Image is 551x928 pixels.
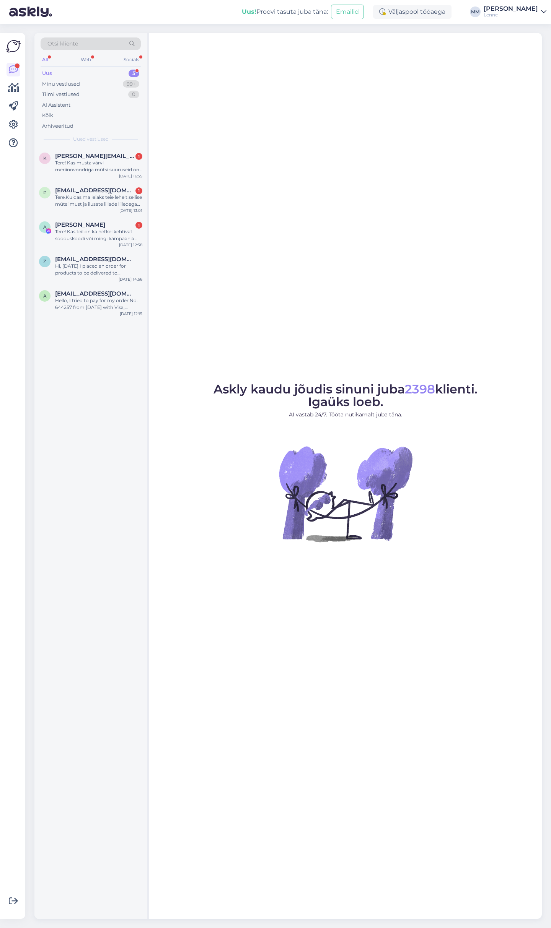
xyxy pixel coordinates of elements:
span: krista.kbi@gmail.com [55,153,135,159]
div: Hello, I tried to pay for my order No. 644257 from [DATE] with Visa, MasterCard and Apple Pay, bu... [55,297,142,311]
div: [DATE] 16:55 [119,173,142,179]
span: A [43,224,47,230]
div: MM [470,7,481,17]
div: Väljaspool tööaega [373,5,452,19]
span: purgamariin@gmail.com [55,187,135,194]
div: AI Assistent [42,101,70,109]
span: Aiki Jürgenstein [55,221,105,228]
span: k [43,155,47,161]
span: Otsi kliente [47,40,78,48]
span: a [43,293,47,299]
span: z [43,258,46,264]
div: Tiimi vestlused [42,91,80,98]
button: Emailid [331,5,364,19]
div: Tere! Kas teil on ka hetkel kehtivat sooduskoodi või mingi kampaania lähiajal tulemas? 😊 [55,228,142,242]
p: AI vastab 24/7. Tööta nutikamalt juba täna. [214,411,478,419]
b: Uus! [242,8,256,15]
span: atthetop1001@gmail.com [55,290,135,297]
div: [PERSON_NAME] [484,6,538,12]
div: 0 [128,91,139,98]
span: zehra.khudaverdiyeva@gmail.com [55,256,135,263]
div: 1 [135,153,142,160]
span: p [43,190,47,195]
div: 5 [129,70,139,77]
div: Tere! Kas musta värvi meriinovoodriga mütsi suuruseid on juurde tulemas? [URL][DOMAIN_NAME] [55,159,142,173]
span: Uued vestlused [73,136,109,143]
div: [DATE] 12:38 [119,242,142,248]
div: 1 [135,222,142,229]
a: [PERSON_NAME]Lenne [484,6,546,18]
div: [DATE] 13:01 [119,208,142,213]
div: 1 [135,187,142,194]
div: Lenne [484,12,538,18]
div: Proovi tasuta juba täna: [242,7,328,16]
div: [DATE] 12:15 [120,311,142,317]
div: Web [79,55,93,65]
div: Arhiveeritud [42,122,73,130]
div: [DATE] 14:56 [119,276,142,282]
div: Minu vestlused [42,80,80,88]
img: No Chat active [277,425,414,562]
div: Tere.Kuidas ma leiaks teie lehelt sellise mütsi must ja ilusate lillade lilledega nagu kombekas o... [55,194,142,208]
div: All [41,55,49,65]
span: Askly kaudu jõudis sinuni juba klienti. Igaüks loeb. [214,382,478,409]
div: Hi, [DATE] I placed an order for products to be delivered to [GEOGRAPHIC_DATA]. However, the webs... [55,263,142,276]
span: 2398 [405,382,435,397]
img: Askly Logo [6,39,21,54]
div: Socials [122,55,141,65]
div: 99+ [123,80,139,88]
div: Kõik [42,112,53,119]
div: Uus [42,70,52,77]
